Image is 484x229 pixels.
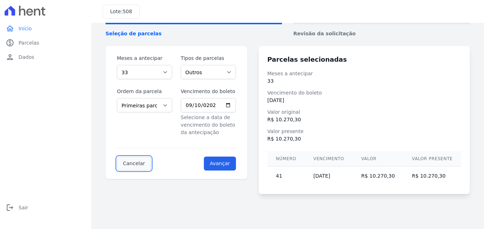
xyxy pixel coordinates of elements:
a: Cancelar [117,157,151,171]
i: home [6,24,14,33]
i: logout [6,203,14,212]
label: Tipos de parcelas [181,55,236,62]
span: 508 [123,9,132,14]
span: Revisão da solicitação [293,30,470,37]
dt: Valor original [267,108,461,116]
h3: Parcelas selecionadas [267,55,461,64]
dd: 33 [267,77,461,85]
input: Avançar [204,157,236,171]
h3: Lote: [110,8,132,15]
dd: R$ 10.270,30 [267,116,461,123]
span: Início [19,25,32,32]
th: Vencimento [305,151,352,167]
th: Valor [353,151,403,167]
label: Vencimento do boleto [181,88,236,95]
td: [DATE] [305,167,352,186]
p: Selecione a data de vencimento do boleto da antecipação [181,114,236,136]
a: logoutSair [3,200,88,215]
th: Valor presente [403,151,461,167]
dt: Valor presente [267,128,461,135]
span: Parcelas [19,39,39,46]
label: Meses a antecipar [117,55,172,62]
td: R$ 10.270,30 [403,167,461,186]
i: person [6,53,14,61]
span: Dados [19,54,34,61]
nav: Progress [105,23,470,37]
dd: R$ 10.270,30 [267,135,461,143]
label: Ordem da parcela [117,88,172,95]
th: Número [267,151,305,167]
dt: Meses a antecipar [267,70,461,77]
i: paid [6,39,14,47]
td: R$ 10.270,30 [353,167,403,186]
a: homeInício [3,21,88,36]
a: personDados [3,50,88,64]
span: Seleção de parcelas [105,30,282,37]
td: 41 [267,167,305,186]
dt: Vencimento do boleto [267,89,461,97]
a: paidParcelas [3,36,88,50]
dd: [DATE] [267,97,461,104]
span: Sair [19,204,28,211]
